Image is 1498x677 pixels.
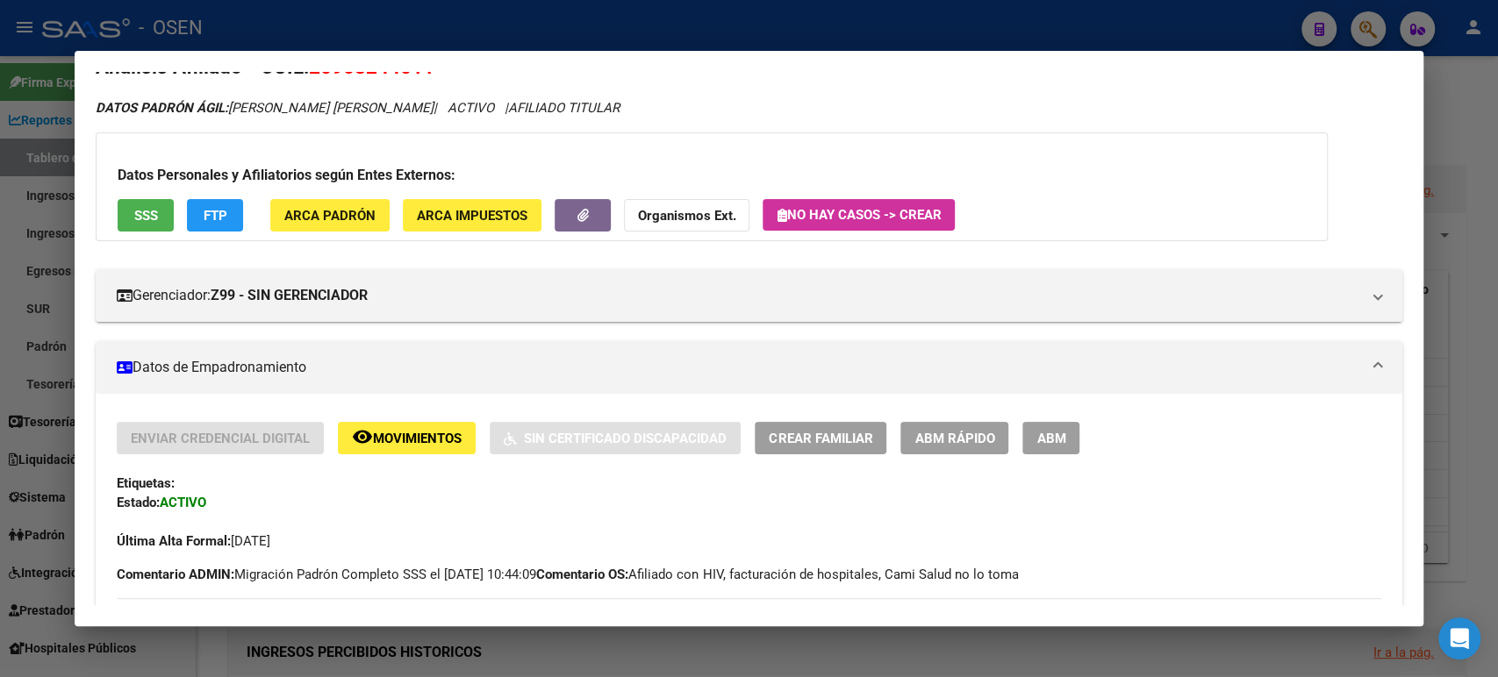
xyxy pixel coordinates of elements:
strong: Estado: [117,495,160,510]
strong: ACTIVO [160,495,206,510]
strong: Última Alta Formal: [117,533,231,549]
strong: Etiquetas: [117,475,175,491]
span: ARCA Impuestos [417,208,527,224]
span: 20958244011 [309,55,434,78]
span: Movimientos [373,431,462,446]
mat-icon: remove_red_eye [352,426,373,447]
button: FTP [187,199,243,232]
span: ARCA Padrón [284,208,376,224]
strong: DATOS PADRÓN ÁGIL: [96,100,228,116]
span: [PERSON_NAME] [PERSON_NAME] [96,100,434,116]
i: | ACTIVO | [96,100,620,116]
span: Afiliado con HIV, facturación de hospitales, Cami Salud no lo toma [536,565,1018,584]
span: ABM Rápido [914,431,994,446]
span: ABM [1036,431,1065,446]
strong: Organismos Ext. [638,208,735,224]
div: Open Intercom Messenger [1438,617,1480,659]
span: Sin Certificado Discapacidad [524,431,727,446]
span: Crear Familiar [769,431,872,446]
strong: Z99 - SIN GERENCIADOR [211,285,368,306]
button: ARCA Impuestos [403,199,541,232]
mat-expansion-panel-header: Gerenciador:Z99 - SIN GERENCIADOR [96,269,1401,322]
strong: Comentario ADMIN: [117,567,234,582]
button: Organismos Ext. [624,199,749,232]
span: SSS [134,208,158,224]
button: ABM [1022,422,1079,454]
mat-expansion-panel-header: Datos de Empadronamiento [96,341,1401,394]
span: FTP [204,208,227,224]
strong: Comentario OS: [536,567,628,582]
span: Migración Padrón Completo SSS el [DATE] 10:44:09 [117,565,536,584]
button: Crear Familiar [755,422,886,454]
span: [DATE] [117,533,270,549]
button: Sin Certificado Discapacidad [490,422,741,454]
span: Enviar Credencial Digital [131,431,310,446]
span: No hay casos -> Crear [777,207,941,223]
mat-panel-title: Datos de Empadronamiento [117,357,1359,378]
mat-panel-title: Gerenciador: [117,285,1359,306]
button: SSS [118,199,174,232]
button: Enviar Credencial Digital [117,422,324,454]
button: Movimientos [338,422,476,454]
h3: Datos Personales y Afiliatorios según Entes Externos: [118,165,1306,186]
button: ABM Rápido [900,422,1008,454]
button: ARCA Padrón [270,199,390,232]
button: No hay casos -> Crear [763,199,955,231]
span: AFILIADO TITULAR [508,100,620,116]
